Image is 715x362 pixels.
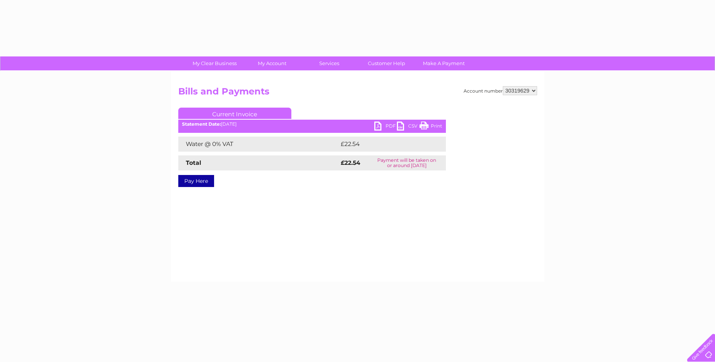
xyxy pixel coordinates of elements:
[182,121,221,127] b: Statement Date:
[397,122,420,132] a: CSV
[178,175,214,187] a: Pay Here
[420,122,442,132] a: Print
[298,56,360,70] a: Services
[374,122,397,132] a: PDF
[413,56,475,70] a: Make A Payment
[355,56,418,70] a: Customer Help
[341,159,360,166] strong: £22.54
[178,122,446,127] div: [DATE]
[186,159,201,166] strong: Total
[184,56,246,70] a: My Clear Business
[178,108,291,119] a: Current Invoice
[339,137,430,152] td: £22.54
[178,86,537,100] h2: Bills and Payments
[464,86,537,95] div: Account number
[368,155,446,170] td: Payment will be taken on or around [DATE]
[241,56,303,70] a: My Account
[178,137,339,152] td: Water @ 0% VAT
